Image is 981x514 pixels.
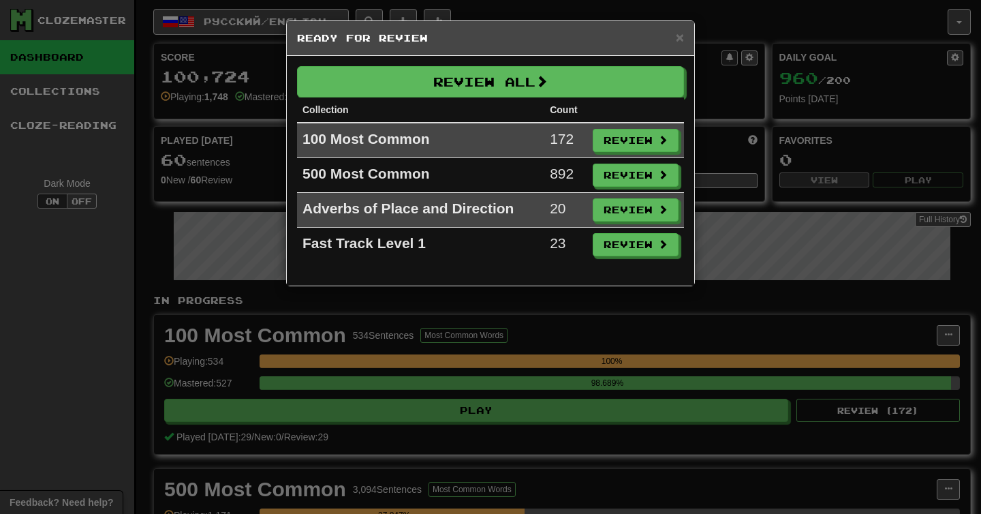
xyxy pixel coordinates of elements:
[544,228,587,262] td: 23
[297,193,544,228] td: Adverbs of Place and Direction
[676,29,684,45] span: ×
[593,129,679,152] button: Review
[297,31,684,45] h5: Ready for Review
[544,158,587,193] td: 892
[297,66,684,97] button: Review All
[593,198,679,222] button: Review
[593,164,679,187] button: Review
[297,228,544,262] td: Fast Track Level 1
[297,158,544,193] td: 500 Most Common
[297,123,544,158] td: 100 Most Common
[544,193,587,228] td: 20
[544,123,587,158] td: 172
[544,97,587,123] th: Count
[676,30,684,44] button: Close
[297,97,544,123] th: Collection
[593,233,679,256] button: Review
